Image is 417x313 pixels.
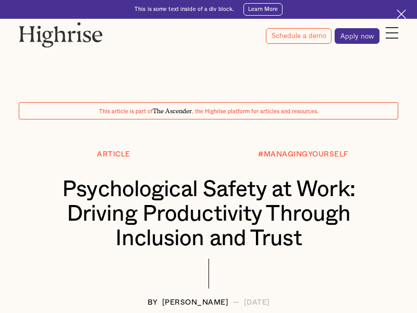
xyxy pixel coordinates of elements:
span: , the Highrise platform for articles and resources. [192,109,318,114]
a: Schedule a demo [266,28,332,44]
div: [PERSON_NAME] [162,299,229,307]
a: Learn More [243,3,283,16]
div: Article [97,151,130,159]
h1: Psychological Safety at Work: Driving Productivity Through Inclusion and Trust [34,177,383,251]
div: — [232,299,240,307]
img: Highrise logo [19,22,103,47]
img: Cross icon [397,9,406,19]
div: [DATE] [244,299,270,307]
div: BY [148,299,158,307]
div: #MANAGINGYOURSELF [258,151,349,159]
span: This article is part of [99,109,153,114]
div: This is some text inside of a div block. [134,6,234,13]
a: Apply now [335,28,379,44]
span: The Ascender [153,106,192,113]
